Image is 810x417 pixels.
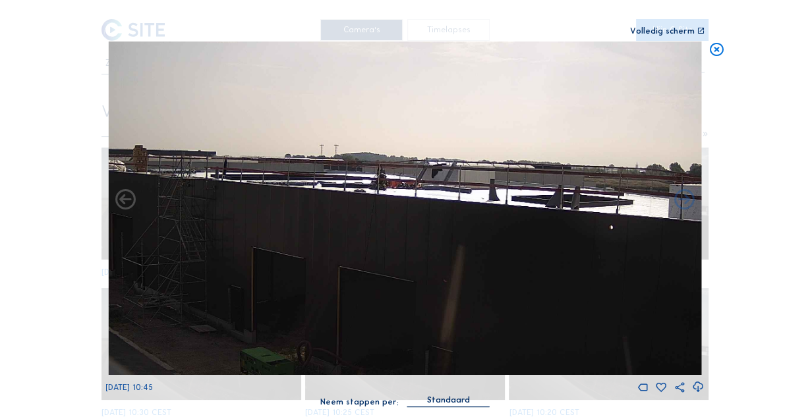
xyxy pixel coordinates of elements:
span: [DATE] 10:45 [105,382,153,392]
div: Standaard [407,394,489,406]
img: Image [108,42,701,375]
i: Forward [113,188,138,212]
i: Back [672,188,697,212]
div: Volledig scherm [630,27,695,35]
div: Neem stappen per: [320,398,399,406]
div: Standaard [427,394,470,406]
